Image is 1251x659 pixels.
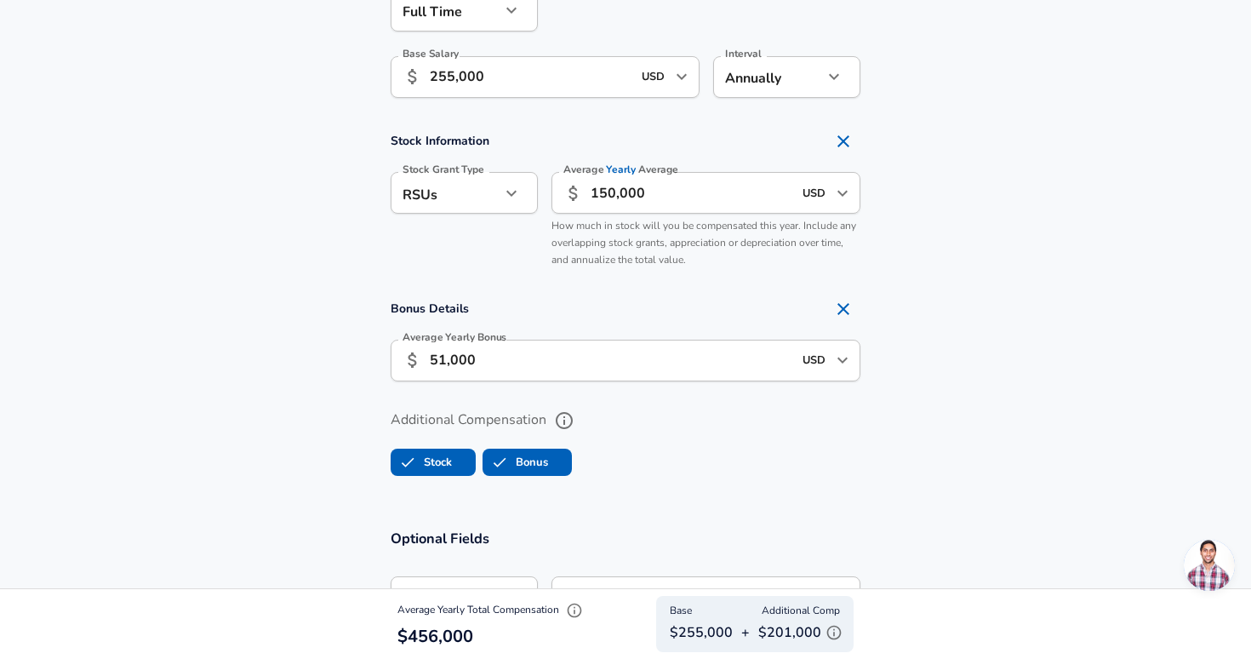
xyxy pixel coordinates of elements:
button: StockStock [391,449,476,476]
button: help [550,406,579,435]
button: Explain Additional Compensation [821,620,847,645]
input: USD [637,64,671,90]
div: Annually [713,56,823,98]
label: Average Average [563,164,678,175]
span: Bonus [483,446,516,478]
p: $255,000 [670,622,733,643]
p: + [741,622,750,643]
button: Remove Section [826,292,860,326]
button: Explain Total Compensation [562,598,587,623]
span: Average Yearly Total Compensation [397,603,587,616]
h4: Bonus Details [391,292,860,326]
button: Open [670,65,694,89]
label: Average Yearly Bonus [403,332,506,342]
div: Open chat [1184,540,1235,591]
input: USD [797,180,831,206]
button: BonusBonus [483,449,572,476]
h4: Stock Information [391,124,860,158]
span: Base [670,603,692,620]
span: Stock [391,446,424,478]
label: Base Salary [403,49,459,59]
button: Open [831,181,854,205]
input: USD [797,347,831,374]
label: Stock Grant Type [403,164,484,175]
input: 15,000 [430,340,792,381]
input: 100,000 [430,56,631,98]
div: RSUs [391,172,500,214]
label: Stock [391,446,452,478]
label: Bonus [483,446,548,478]
h3: Optional Fields [391,529,860,548]
label: Interval [725,49,762,59]
p: $201,000 [758,620,847,645]
input: 40,000 [591,172,792,214]
button: Remove Section [826,124,860,158]
span: Additional Comp [762,603,840,620]
label: Additional Compensation [391,406,860,435]
span: How much in stock will you be compensated this year. Include any overlapping stock grants, apprec... [551,219,856,266]
button: Open [831,348,854,372]
span: Yearly [607,163,637,177]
